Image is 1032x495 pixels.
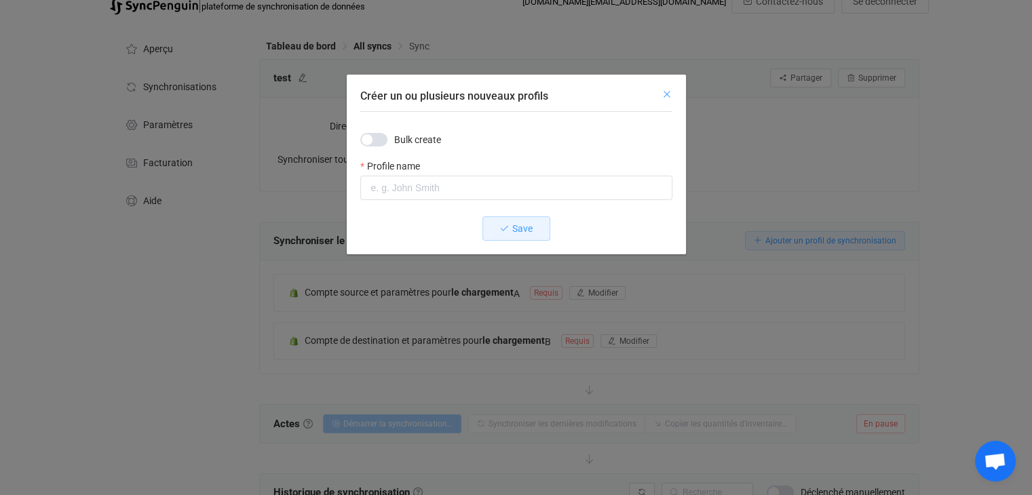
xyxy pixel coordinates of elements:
input: e. g. John Smith [360,176,672,200]
button: Save [482,216,550,241]
label: Profile name [360,161,420,171]
div: Créer un ou plusieurs nouveaux profils [347,75,686,254]
div: Open chat [975,441,1016,481]
span: Save [512,223,533,234]
button: Fermer [662,88,672,101]
span: Bulk create [394,135,441,144]
font: Créer un ou plusieurs nouveaux profils [360,90,548,102]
